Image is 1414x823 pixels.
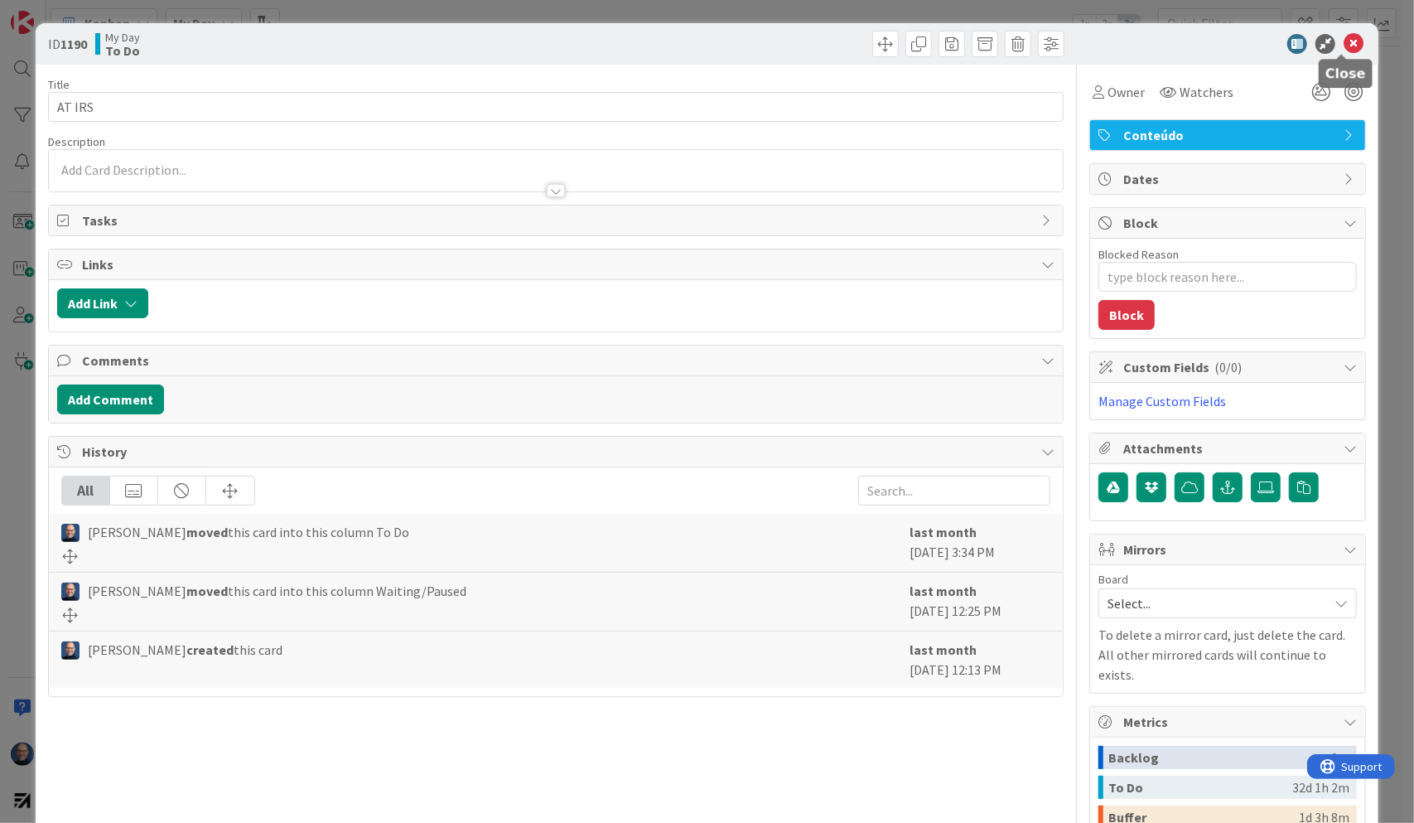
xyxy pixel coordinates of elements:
span: Block [1123,213,1335,233]
input: type card name here... [48,92,1064,122]
img: Fg [61,583,80,601]
h5: Close [1325,65,1366,81]
b: last month [910,583,977,599]
span: My Day [105,31,140,44]
span: [PERSON_NAME] this card [88,640,282,660]
b: moved [186,583,228,599]
div: [DATE] 12:25 PM [910,581,1050,622]
span: Comments [82,351,1034,370]
span: History [82,442,1034,462]
span: Support [35,2,75,22]
span: [PERSON_NAME] this card into this column To Do [88,522,409,542]
p: To delete a mirror card, just delete the card. All other mirrored cards will continue to exists. [1098,625,1357,685]
div: All [62,477,110,505]
span: Select... [1108,592,1320,615]
b: 1190 [60,36,87,52]
b: moved [186,524,228,540]
label: Title [48,77,70,92]
b: To Do [105,44,140,57]
span: [PERSON_NAME] this card into this column Waiting/Paused [88,581,466,601]
span: Attachments [1123,438,1335,458]
button: Add Comment [57,385,164,414]
input: Search... [858,476,1050,506]
b: created [186,641,234,658]
div: 32d 1h 2m [1292,776,1349,799]
a: Manage Custom Fields [1098,393,1226,409]
div: [DATE] 12:13 PM [910,640,1050,680]
span: Mirrors [1123,540,1335,559]
span: Watchers [1180,82,1233,102]
b: last month [910,524,977,540]
span: Owner [1108,82,1145,102]
span: Board [1098,574,1128,585]
img: Fg [61,524,80,542]
div: [DATE] 3:34 PM [910,522,1050,564]
div: To Do [1108,776,1292,799]
span: Metrics [1123,712,1335,732]
span: Custom Fields [1123,357,1335,377]
div: 0m [1331,746,1349,769]
span: Tasks [82,211,1034,230]
b: last month [910,641,977,658]
span: Dates [1123,169,1335,189]
span: ( 0/0 ) [1214,359,1242,375]
div: Backlog [1108,746,1331,769]
button: Add Link [57,288,148,318]
img: Fg [61,641,80,660]
span: Description [48,134,105,149]
label: Blocked Reason [1098,247,1179,262]
span: Conteúdo [1123,125,1335,145]
button: Block [1098,300,1155,330]
span: ID [48,34,87,54]
span: Links [82,254,1034,274]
